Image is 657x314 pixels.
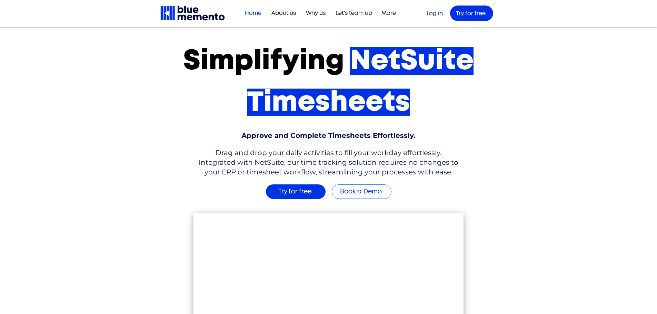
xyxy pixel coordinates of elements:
span: Book a Demo [340,189,382,195]
span: Try for free [278,189,311,195]
p: More [378,8,399,19]
a: Why us [299,8,329,19]
span: Drag and drop your daily activities to fill your workday effortlessly. Integrated with NetSuite, ... [199,149,458,176]
p: Home [241,8,265,19]
a: Book a Demo [332,184,391,199]
span: Try for free [456,11,486,16]
p: Let's team up [332,8,376,19]
p: Why us [302,8,329,19]
a: Let's team up [329,8,376,19]
img: Blue Memento black logo [160,5,226,21]
a: Try for free [266,184,326,199]
span: NetSuite Timesheets [247,47,474,116]
a: About us [265,8,299,19]
span: Simplifying [183,47,344,75]
nav: Site [239,8,399,19]
p: About us [268,8,299,19]
a: Try for free [450,6,493,21]
a: Log in [427,11,443,16]
span: Approve and Complete Timesheets Effortlessly. [241,131,415,140]
a: Home [239,8,265,19]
